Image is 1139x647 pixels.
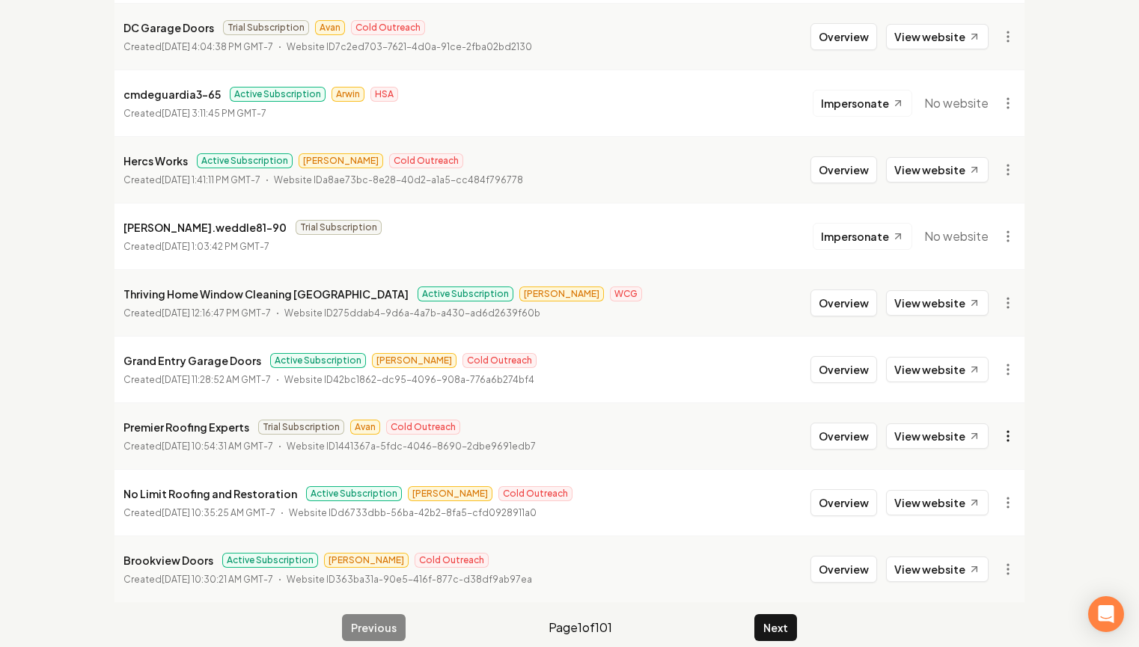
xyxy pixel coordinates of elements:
button: Overview [810,556,877,583]
span: Active Subscription [418,286,513,301]
span: Cold Outreach [415,553,489,568]
p: Website ID d6733dbb-56ba-42b2-8fa5-cfd0928911a0 [289,506,537,521]
span: Arwin [332,87,364,102]
span: Active Subscription [197,153,293,168]
p: Thriving Home Window Cleaning [GEOGRAPHIC_DATA] [123,285,409,303]
p: Premier Roofing Experts [123,418,249,436]
time: [DATE] 3:11:45 PM GMT-7 [162,108,266,119]
span: Impersonate [821,96,889,111]
p: Created [123,173,260,188]
span: Impersonate [821,229,889,244]
span: [PERSON_NAME] [519,286,604,301]
p: Website ID 42bc1862-dc95-4096-908a-776a6b274bf4 [284,372,534,387]
p: No Limit Roofing and Restoration [123,485,297,503]
p: [PERSON_NAME].weddle81-90 [123,218,287,236]
span: Active Subscription [270,353,366,368]
time: [DATE] 4:04:38 PM GMT-7 [162,41,273,52]
div: Open Intercom Messenger [1088,596,1124,632]
button: Overview [810,289,877,316]
span: Trial Subscription [296,220,382,235]
span: Active Subscription [306,486,402,501]
span: [PERSON_NAME] [372,353,456,368]
span: [PERSON_NAME] [299,153,383,168]
span: Active Subscription [230,87,326,102]
p: Website ID 275ddab4-9d6a-4a7b-a430-ad6d2639f60b [284,306,540,321]
p: Created [123,239,269,254]
p: Brookview Doors [123,551,213,569]
a: View website [886,357,989,382]
span: Cold Outreach [351,20,425,35]
span: Cold Outreach [389,153,463,168]
p: Website ID a8ae73bc-8e28-40d2-a1a5-cc484f796778 [274,173,523,188]
a: View website [886,556,989,582]
span: [PERSON_NAME] [324,553,409,568]
span: Avan [315,20,345,35]
p: Grand Entry Garage Doors [123,352,261,370]
button: Next [754,614,797,641]
p: Created [123,572,273,587]
p: Created [123,439,273,454]
p: Created [123,372,271,387]
button: Overview [810,423,877,450]
p: Created [123,40,273,55]
button: Overview [810,489,877,516]
a: View website [886,157,989,183]
span: Active Subscription [222,553,318,568]
p: Website ID 1441367a-5fdc-4046-8690-2dbe9691edb7 [287,439,536,454]
span: No website [924,227,989,245]
span: Cold Outreach [386,420,460,435]
time: [DATE] 1:41:11 PM GMT-7 [162,174,260,185]
time: [DATE] 10:35:25 AM GMT-7 [162,507,275,518]
span: No website [924,94,989,112]
p: Created [123,106,266,121]
span: Avan [350,420,380,435]
a: View website [886,24,989,49]
span: Trial Subscription [223,20,309,35]
p: Created [123,506,275,521]
time: [DATE] 10:30:21 AM GMT-7 [162,574,273,585]
button: Impersonate [813,223,912,250]
p: cmdeguardia3-65 [123,85,221,103]
p: DC Garage Doors [123,19,214,37]
span: Page 1 of 101 [549,619,612,637]
span: Trial Subscription [258,420,344,435]
button: Overview [810,356,877,383]
span: [PERSON_NAME] [408,486,492,501]
p: Website ID 7c2ed703-7621-4d0a-91ce-2fba02bd2130 [287,40,532,55]
button: Impersonate [813,90,912,117]
button: Overview [810,156,877,183]
a: View website [886,423,989,449]
a: View website [886,290,989,316]
time: [DATE] 1:03:42 PM GMT-7 [162,241,269,252]
span: Cold Outreach [498,486,572,501]
a: View website [886,490,989,515]
time: [DATE] 11:28:52 AM GMT-7 [162,374,271,385]
p: Created [123,306,271,321]
time: [DATE] 10:54:31 AM GMT-7 [162,441,273,452]
time: [DATE] 12:16:47 PM GMT-7 [162,307,271,319]
p: Hercs Works [123,152,188,170]
span: WCG [610,286,642,301]
span: HSA [370,87,398,102]
span: Cold Outreach [462,353,537,368]
p: Website ID 363ba31a-90e5-416f-877c-d38df9ab97ea [287,572,532,587]
button: Overview [810,23,877,50]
